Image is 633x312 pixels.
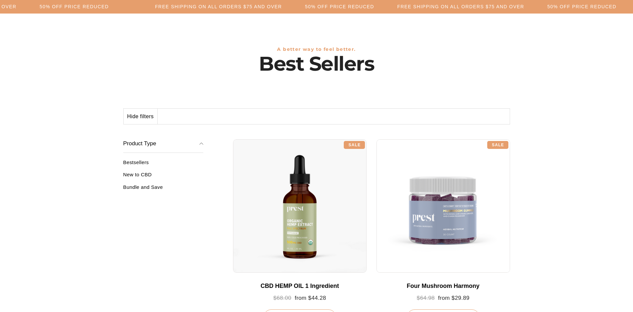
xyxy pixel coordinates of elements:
[124,109,158,124] button: Hide filters
[547,4,616,10] h5: 50% OFF PRICE REDUCED
[123,159,204,170] a: Bestsellers
[123,52,510,75] h1: Best Sellers
[240,283,360,290] div: CBD HEMP OIL 1 Ingredient
[344,141,365,149] div: Sale
[273,295,291,301] span: $68.00
[123,172,204,183] a: New to CBD
[155,4,282,10] h5: Free Shipping on all orders $75 and over
[383,283,503,290] div: Four Mushroom Harmony
[305,4,374,10] h5: 50% OFF PRICE REDUCED
[123,47,510,52] h3: A better way to feel better.
[40,4,109,10] h5: 50% OFF PRICE REDUCED
[383,295,503,302] div: from $29.89
[240,295,360,302] div: from $44.28
[487,141,508,149] div: Sale
[397,4,524,10] h5: Free Shipping on all orders $75 and over
[123,134,204,153] button: Product Type
[417,295,435,301] span: $64.98
[123,184,204,195] a: Bundle and Save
